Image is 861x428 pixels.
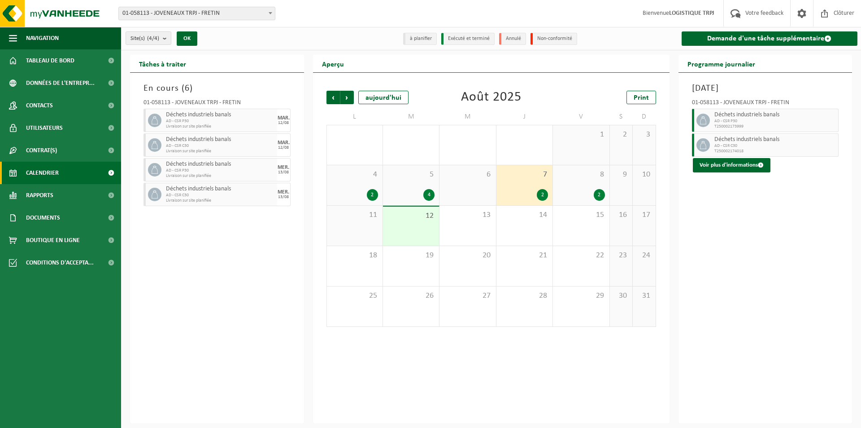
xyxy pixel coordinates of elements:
div: 01-058113 - JOVENEAUX TRPJ - FRETIN [692,100,839,109]
span: 10 [637,170,651,180]
span: Déchets industriels banals [714,136,836,143]
li: Exécuté et terminé [441,33,495,45]
span: Tableau de bord [26,49,74,72]
div: 01-058113 - JOVENEAUX TRPJ - FRETIN [143,100,291,109]
span: T250002174018 [714,149,836,154]
span: 28 [501,291,548,301]
span: 13 [444,210,491,220]
div: MAR. [278,115,290,121]
span: Livraison sur site planifiée [166,173,275,179]
span: AD - CSR P30 [166,119,275,124]
span: Suivant [340,91,354,104]
button: OK [177,31,197,46]
td: D [633,109,656,125]
span: 20 [444,251,491,260]
td: S [610,109,633,125]
div: 13/08 [278,195,289,199]
span: Print [634,94,649,101]
span: AD - CSR C30 [166,193,275,198]
a: Print [626,91,656,104]
span: 2 [614,130,628,140]
span: 16 [614,210,628,220]
span: AD - CSR P30 [166,168,275,173]
span: 29 [557,291,604,301]
span: 8 [557,170,604,180]
span: AD - CSR C30 [166,143,275,149]
span: 23 [614,251,628,260]
span: 21 [501,251,548,260]
span: Déchets industriels banals [166,111,275,119]
span: Conditions d'accepta... [26,252,94,274]
h2: Tâches à traiter [130,55,195,72]
h2: Aperçu [313,55,353,72]
div: MAR. [278,140,290,146]
span: 3 [637,130,651,140]
li: Annulé [499,33,526,45]
span: 4 [331,170,378,180]
span: 18 [331,251,378,260]
span: 31 [637,291,651,301]
div: 4 [423,189,435,201]
span: Navigation [26,27,59,49]
span: Livraison sur site planifiée [166,198,275,203]
div: 2 [367,189,378,201]
li: à planifier [403,33,437,45]
span: AD - CSR C30 [714,143,836,149]
span: Rapports [26,184,53,207]
div: 12/08 [278,146,289,150]
span: Site(s) [130,32,159,45]
span: Précédent [326,91,340,104]
span: Documents [26,207,60,229]
span: 11 [331,210,378,220]
span: Utilisateurs [26,117,63,139]
strong: LOGISTIQUE TRPJ [669,10,714,17]
td: J [496,109,553,125]
button: Site(s)(4/4) [126,31,171,45]
span: 26 [387,291,435,301]
td: M [439,109,496,125]
span: 9 [614,170,628,180]
span: Données de l'entrepr... [26,72,95,94]
span: 1 [557,130,604,140]
td: L [326,109,383,125]
span: 25 [331,291,378,301]
span: Déchets industriels banals [166,185,275,193]
span: Déchets industriels banals [714,111,836,119]
span: 6 [185,84,190,93]
div: 2 [537,189,548,201]
span: 12 [387,211,435,221]
span: 6 [444,170,491,180]
div: MER. [278,190,289,195]
span: Contacts [26,94,53,117]
span: Déchets industriels banals [166,136,275,143]
h3: [DATE] [692,82,839,95]
span: 01-058113 - JOVENEAUX TRPJ - FRETIN [119,7,275,20]
td: V [553,109,609,125]
div: aujourd'hui [358,91,409,104]
span: 14 [501,210,548,220]
span: 27 [444,291,491,301]
span: 22 [557,251,604,260]
span: 15 [557,210,604,220]
count: (4/4) [147,35,159,41]
span: 5 [387,170,435,180]
span: AD - CSR P30 [714,119,836,124]
span: 7 [501,170,548,180]
a: Demande d'une tâche supplémentaire [682,31,858,46]
span: 24 [637,251,651,260]
span: T250002173999 [714,124,836,129]
span: Calendrier [26,162,59,184]
div: 12/08 [278,121,289,125]
span: 01-058113 - JOVENEAUX TRPJ - FRETIN [118,7,275,20]
div: Août 2025 [461,91,522,104]
span: Livraison sur site planifiée [166,124,275,129]
span: 30 [614,291,628,301]
button: Voir plus d'informations [693,158,770,172]
span: 19 [387,251,435,260]
span: Boutique en ligne [26,229,80,252]
span: Contrat(s) [26,139,57,162]
h2: Programme journalier [678,55,764,72]
div: 2 [594,189,605,201]
div: 13/08 [278,170,289,175]
li: Non-conformité [531,33,577,45]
